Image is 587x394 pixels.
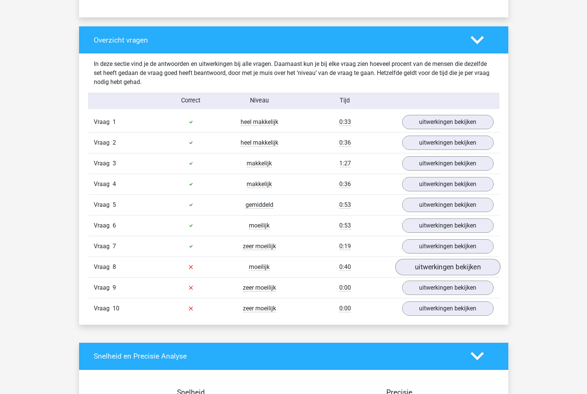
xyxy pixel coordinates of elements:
span: 9 [113,284,116,291]
span: 0:53 [339,201,351,209]
span: 0:36 [339,139,351,147]
span: 6 [113,222,116,229]
a: uitwerkingen bekijken [402,281,494,295]
span: moeilijk [249,222,270,229]
span: 4 [113,180,116,188]
span: zeer moeilijk [243,284,276,292]
span: 8 [113,263,116,270]
span: 0:53 [339,222,351,229]
span: Vraag [94,242,113,251]
div: In deze sectie vind je de antwoorden en uitwerkingen bij alle vragen. Daarnaast kun je bij elke v... [88,60,499,87]
div: Tijd [293,96,396,105]
span: 5 [113,201,116,208]
a: uitwerkingen bekijken [402,198,494,212]
a: uitwerkingen bekijken [402,177,494,191]
span: 10 [113,305,119,312]
span: 1 [113,118,116,125]
span: moeilijk [249,263,270,271]
span: zeer moeilijk [243,305,276,312]
span: heel makkelijk [241,139,278,147]
span: gemiddeld [245,201,273,209]
span: Vraag [94,159,113,168]
span: Vraag [94,138,113,147]
span: Vraag [94,180,113,189]
span: 0:00 [339,305,351,312]
h4: Snelheid en Precisie Analyse [94,352,459,360]
span: Vraag [94,118,113,127]
span: heel makkelijk [241,118,278,126]
h4: Overzicht vragen [94,36,459,44]
span: 0:19 [339,243,351,250]
a: uitwerkingen bekijken [402,218,494,233]
span: Vraag [94,283,113,292]
span: 0:00 [339,284,351,292]
span: 1:27 [339,160,351,167]
span: 0:36 [339,180,351,188]
span: Vraag [94,263,113,272]
a: uitwerkingen bekijken [395,259,500,275]
span: 0:40 [339,263,351,271]
span: Vraag [94,221,113,230]
span: Vraag [94,200,113,209]
div: Niveau [225,96,294,105]
div: Correct [157,96,225,105]
a: uitwerkingen bekijken [402,156,494,171]
a: uitwerkingen bekijken [402,239,494,254]
span: 0:33 [339,118,351,126]
span: 3 [113,160,116,167]
span: Vraag [94,304,113,313]
a: uitwerkingen bekijken [402,136,494,150]
span: zeer moeilijk [243,243,276,250]
a: uitwerkingen bekijken [402,115,494,129]
span: makkelijk [247,160,272,167]
a: uitwerkingen bekijken [402,301,494,316]
span: makkelijk [247,180,272,188]
span: 7 [113,243,116,250]
span: 2 [113,139,116,146]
